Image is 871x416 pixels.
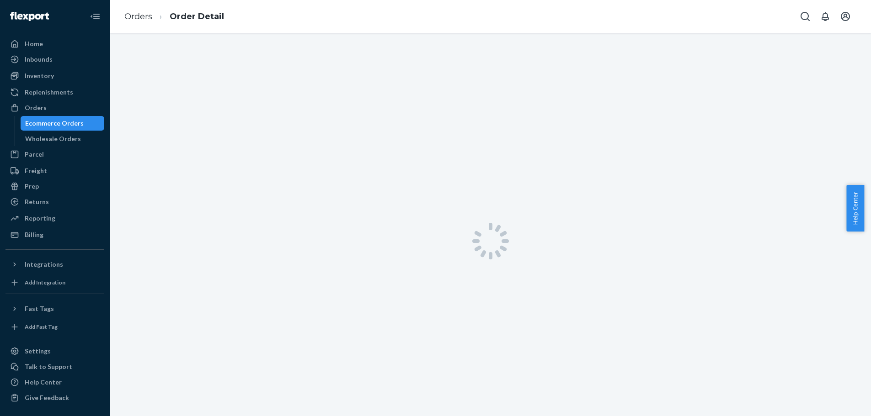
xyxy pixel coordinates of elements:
[117,3,231,30] ol: breadcrumbs
[796,7,814,26] button: Open Search Box
[25,347,51,356] div: Settings
[25,166,47,175] div: Freight
[5,227,104,242] a: Billing
[5,37,104,51] a: Home
[5,179,104,194] a: Prep
[25,214,55,223] div: Reporting
[5,52,104,67] a: Inbounds
[86,7,104,26] button: Close Navigation
[5,147,104,162] a: Parcel
[25,182,39,191] div: Prep
[25,279,65,286] div: Add Integration
[25,323,58,331] div: Add Fast Tag
[25,119,84,128] div: Ecommerce Orders
[836,7,855,26] button: Open account menu
[5,257,104,272] button: Integrations
[25,304,54,313] div: Fast Tags
[5,85,104,100] a: Replenishments
[25,88,73,97] div: Replenishments
[25,393,69,402] div: Give Feedback
[21,116,105,131] a: Ecommerce Orders
[25,230,43,239] div: Billing
[25,362,72,371] div: Talk to Support
[5,301,104,316] button: Fast Tags
[25,134,81,143] div: Wholesale Orders
[5,100,104,115] a: Orders
[5,68,104,83] a: Inventory
[5,359,104,374] button: Talk to Support
[5,275,104,290] a: Add Integration
[846,185,864,232] button: Help Center
[25,55,53,64] div: Inbounds
[5,211,104,226] a: Reporting
[25,103,47,112] div: Orders
[5,390,104,405] button: Give Feedback
[5,163,104,178] a: Freight
[5,320,104,334] a: Add Fast Tag
[10,12,49,21] img: Flexport logo
[816,7,834,26] button: Open notifications
[25,378,62,387] div: Help Center
[5,344,104,358] a: Settings
[25,197,49,206] div: Returns
[21,132,105,146] a: Wholesale Orders
[5,375,104,390] a: Help Center
[25,71,54,80] div: Inventory
[5,195,104,209] a: Returns
[124,11,152,21] a: Orders
[25,39,43,48] div: Home
[25,150,44,159] div: Parcel
[170,11,224,21] a: Order Detail
[25,260,63,269] div: Integrations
